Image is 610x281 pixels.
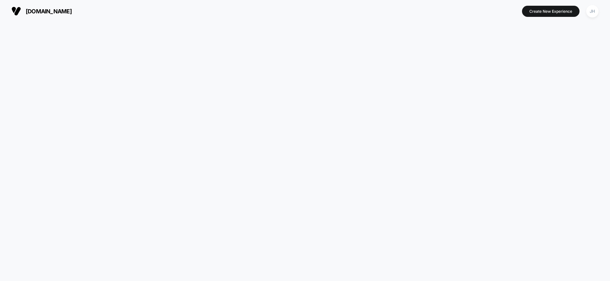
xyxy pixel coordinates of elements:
button: [DOMAIN_NAME] [10,6,74,16]
img: Visually logo [11,6,21,16]
button: Create New Experience [522,6,579,17]
span: [DOMAIN_NAME] [26,8,72,15]
div: JH [586,5,599,18]
button: JH [584,5,600,18]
